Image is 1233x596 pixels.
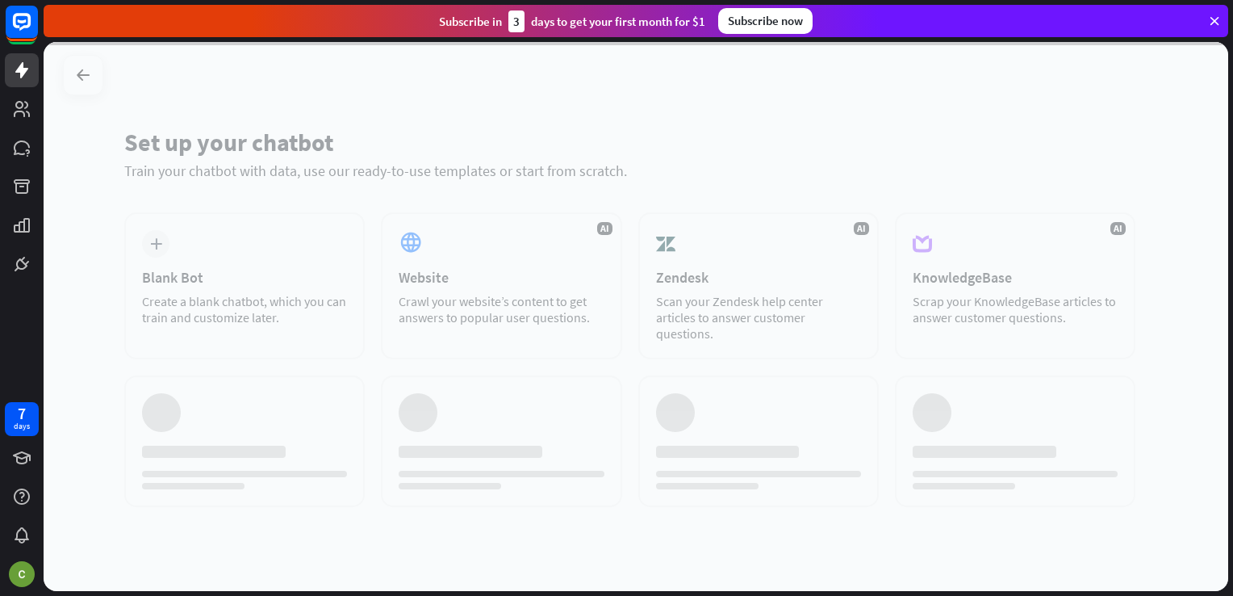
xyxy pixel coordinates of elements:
div: Subscribe in days to get your first month for $1 [439,10,705,32]
div: Subscribe now [718,8,813,34]
a: 7 days [5,402,39,436]
div: 7 [18,406,26,421]
div: 3 [508,10,525,32]
div: days [14,421,30,432]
